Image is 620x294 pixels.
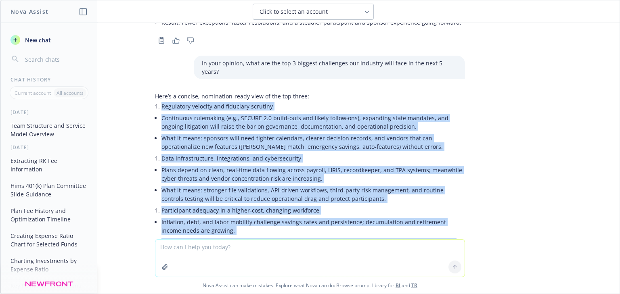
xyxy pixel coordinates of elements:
[1,76,97,83] div: Chat History
[158,37,165,44] svg: Copy to clipboard
[396,282,400,289] a: BI
[161,132,465,152] li: What it means: sponsors will need tighter calendars, clearer decision records, and vendors that c...
[7,33,91,47] button: New chat
[161,204,465,216] li: Participant adequacy in a higher‑cost, changing workforce
[23,36,51,44] span: New chat
[10,7,48,16] h1: Nova Assist
[23,54,88,65] input: Search chats
[7,119,91,141] button: Team Structure and Service Model Overview
[184,35,197,46] button: Thumbs down
[7,204,91,226] button: Plan Fee History and Optimization Timeline
[161,184,465,204] li: What it means: stronger file validations, API-driven workflows, third‑party risk management, and ...
[4,277,616,294] span: Nova Assist can make mistakes. Explore what Nova can do: Browse prompt library for and
[260,8,328,16] span: Click to select an account
[161,100,465,112] li: Regulatory velocity and fiduciary scrutiny
[155,92,465,100] p: Here’s a concise, nomination-ready view of the top three:
[57,90,84,96] p: All accounts
[161,236,465,256] li: What it means: smarter defaults (higher auto‑rates, auto‑increase), targeted education, portabili...
[7,179,91,201] button: Hims 401(k) Plan Committee Slide Guidance
[161,216,465,236] li: Inflation, debt, and labor mobility challenge savings rates and persistence; decumulation and ret...
[161,112,465,132] li: Continuous rulemaking (e.g., SECURE 2.0 build‑outs and likely follow‑ons), expanding state mandat...
[7,254,91,276] button: Charting Investments by Expense Ratio
[7,229,91,251] button: Creating Expense Ratio Chart for Selected Funds
[161,152,465,164] li: Data infrastructure, integrations, and cybersecurity
[7,154,91,176] button: Extracting RK Fee Information
[1,109,97,116] div: [DATE]
[411,282,417,289] a: TR
[15,90,51,96] p: Current account
[161,164,465,184] li: Plans depend on clean, real‑time data flowing across payroll, HRIS, recordkeeper, and TPA systems...
[202,59,457,76] p: In your opinion, what are the top 3 biggest challenges our industry will face in the next 5 years?
[253,4,374,20] button: Click to select an account
[7,279,91,292] button: Key Points for 401(k) Plans
[1,144,97,151] div: [DATE]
